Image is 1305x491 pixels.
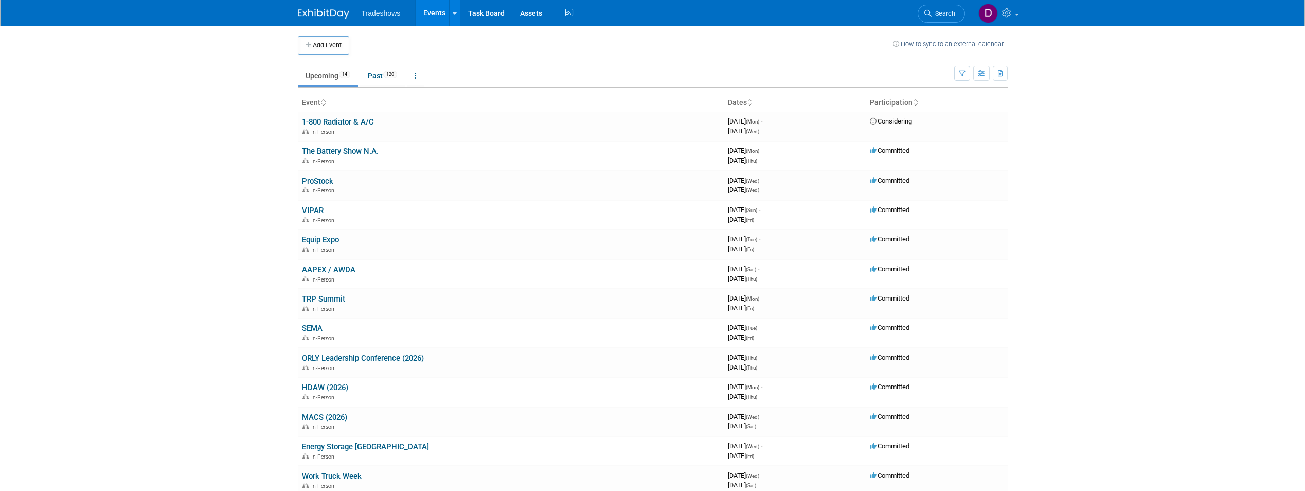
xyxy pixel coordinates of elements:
a: Sort by Participation Type [913,98,918,107]
span: [DATE] [728,324,760,331]
span: In-Person [311,158,337,165]
img: In-Person Event [302,365,309,370]
th: Event [298,94,724,112]
span: [DATE] [728,383,762,391]
span: In-Person [311,129,337,135]
span: [DATE] [728,413,762,420]
a: Work Truck Week [302,471,362,481]
span: [DATE] [728,275,757,283]
span: [DATE] [728,156,757,164]
img: In-Person Event [302,217,309,222]
img: In-Person Event [302,335,309,340]
span: Committed [870,383,909,391]
span: (Sun) [746,207,757,213]
span: In-Person [311,247,337,253]
span: [DATE] [728,235,760,243]
span: In-Person [311,365,337,372]
span: - [758,265,759,273]
span: (Tue) [746,237,757,242]
span: (Wed) [746,444,759,449]
span: (Thu) [746,365,757,371]
a: MACS (2026) [302,413,347,422]
span: - [761,383,762,391]
span: Tradeshows [362,9,401,17]
img: In-Person Event [302,247,309,252]
span: - [761,442,762,450]
span: (Fri) [746,217,754,223]
a: Past120 [360,66,405,85]
span: [DATE] [728,127,759,135]
span: In-Person [311,306,337,312]
span: 14 [339,71,350,78]
span: Considering [870,117,912,125]
img: In-Person Event [302,187,309,192]
span: (Thu) [746,276,757,282]
img: Dan Harris [978,4,998,23]
span: [DATE] [728,186,759,194]
span: Committed [870,471,909,479]
span: - [761,117,762,125]
span: [DATE] [728,393,757,400]
span: (Thu) [746,355,757,361]
span: In-Person [311,394,337,401]
span: [DATE] [728,354,760,361]
span: In-Person [311,276,337,283]
span: [DATE] [728,442,762,450]
span: Committed [870,177,909,184]
span: - [761,471,762,479]
span: [DATE] [728,422,756,430]
span: Committed [870,413,909,420]
img: In-Person Event [302,424,309,429]
span: - [761,294,762,302]
span: Committed [870,147,909,154]
a: 1-800 Radiator & A/C [302,117,374,127]
span: In-Person [311,453,337,460]
span: (Sat) [746,483,756,488]
span: (Thu) [746,158,757,164]
span: - [761,147,762,154]
span: [DATE] [728,265,759,273]
button: Add Event [298,36,349,55]
span: (Mon) [746,119,759,125]
span: (Thu) [746,394,757,400]
span: [DATE] [728,294,762,302]
a: ProStock [302,177,333,186]
span: - [759,206,760,214]
span: Committed [870,324,909,331]
img: ExhibitDay [298,9,349,19]
span: (Wed) [746,178,759,184]
a: VIPAR [302,206,324,215]
a: ORLY Leadership Conference (2026) [302,354,424,363]
a: Upcoming14 [298,66,358,85]
span: [DATE] [728,147,762,154]
span: In-Person [311,217,337,224]
img: In-Person Event [302,453,309,459]
span: [DATE] [728,363,757,371]
span: (Sat) [746,424,756,429]
a: AAPEX / AWDA [302,265,355,274]
span: (Wed) [746,414,759,420]
span: Search [932,10,955,17]
span: (Fri) [746,335,754,341]
a: TRP Summit [302,294,345,304]
span: - [759,354,760,361]
a: The Battery Show N.A. [302,147,379,156]
a: Sort by Event Name [320,98,326,107]
span: Committed [870,354,909,361]
span: (Sat) [746,267,756,272]
img: In-Person Event [302,483,309,488]
span: Committed [870,235,909,243]
span: (Wed) [746,473,759,479]
span: - [761,177,762,184]
span: Committed [870,294,909,302]
span: Committed [870,206,909,214]
a: HDAW (2026) [302,383,348,392]
img: In-Person Event [302,158,309,163]
img: In-Person Event [302,129,309,134]
span: (Mon) [746,148,759,154]
th: Participation [866,94,1008,112]
span: - [761,413,762,420]
a: Sort by Start Date [747,98,752,107]
span: (Fri) [746,306,754,311]
span: (Mon) [746,296,759,302]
